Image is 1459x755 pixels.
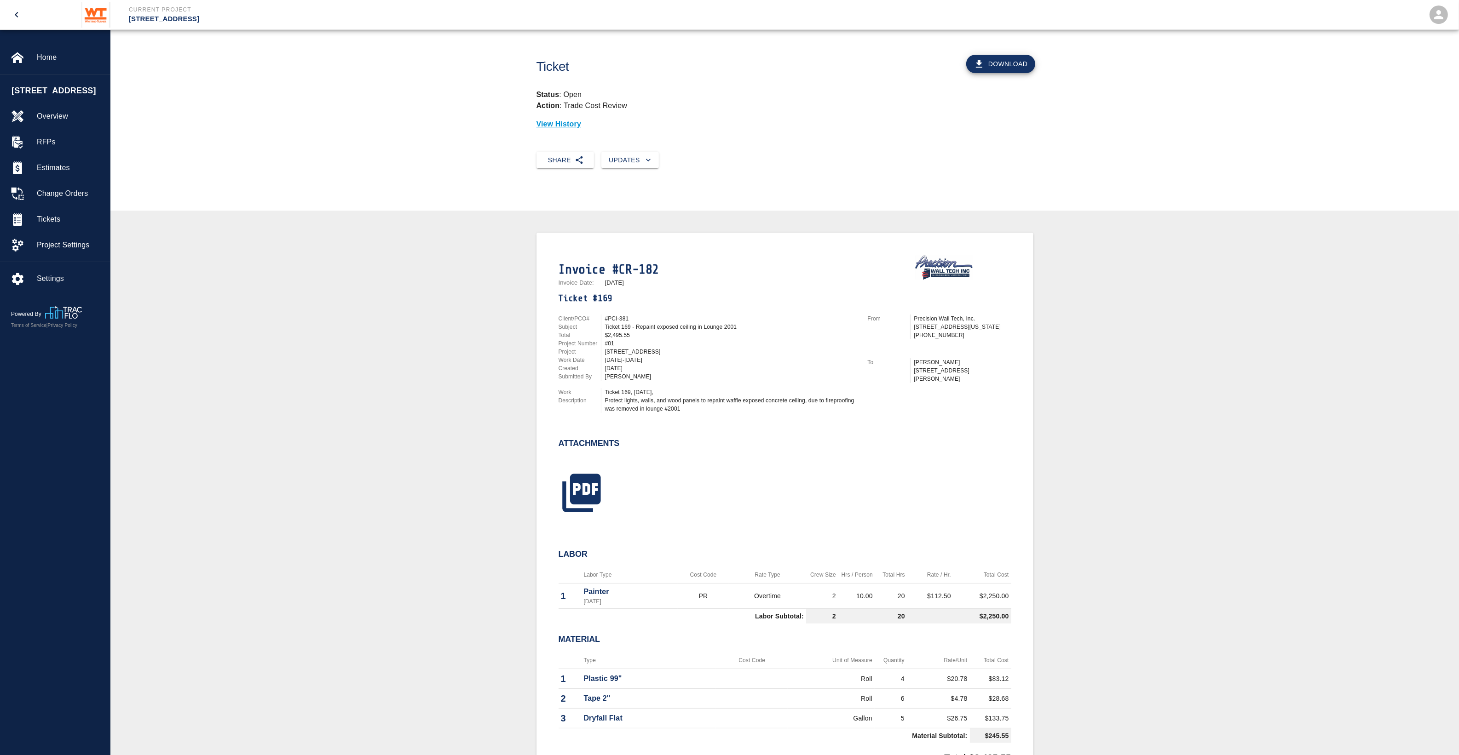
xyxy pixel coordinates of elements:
[37,137,103,148] span: RFPs
[561,692,579,705] p: 2
[559,323,601,331] p: Subject
[678,583,729,609] td: PR
[81,2,110,28] img: Whiting-Turner
[12,85,105,97] span: [STREET_ADDRESS]
[37,111,103,122] span: Overview
[561,589,579,603] p: 1
[605,331,857,339] div: $2,495.55
[806,566,838,583] th: Crew Size
[559,331,601,339] p: Total
[584,673,714,684] p: Plastic 99"
[584,713,714,724] p: Dryfall Flat
[788,652,875,669] th: Unit of Measure
[559,728,970,743] td: Material Subtotal:
[605,372,857,381] div: [PERSON_NAME]
[914,315,1011,323] p: Precision Wall Tech, Inc.
[582,566,678,583] th: Labor Type
[559,549,1011,560] h2: Labor
[605,356,857,364] div: [DATE]-[DATE]
[868,358,910,366] p: To
[907,652,970,669] th: Rate/Unit
[914,255,975,280] img: Precision Wall Tech, Inc.
[536,89,1033,100] p: : Open
[788,669,875,688] td: Roll
[907,566,953,583] th: Rate / Hr.
[46,323,48,328] span: |
[536,91,559,98] strong: Status
[129,14,779,24] p: [STREET_ADDRESS]
[559,348,601,356] p: Project
[875,669,907,688] td: 4
[584,586,675,597] p: Painter
[914,323,1011,331] p: [STREET_ADDRESS][US_STATE]
[536,102,560,109] strong: Action
[914,331,1011,339] p: [PHONE_NUMBER]
[970,652,1011,669] th: Total Cost
[6,4,28,26] button: open drawer
[605,315,857,323] div: #PCI-381
[561,672,579,686] p: 1
[838,609,907,624] td: 20
[559,635,1011,645] h2: Material
[970,708,1011,728] td: $133.75
[605,339,857,348] div: #01
[838,566,875,583] th: Hrs / Person
[559,364,601,372] p: Created
[605,364,857,372] div: [DATE]
[559,356,601,364] p: Work Date
[601,152,659,169] button: Updates
[729,583,806,609] td: Overtime
[678,566,729,583] th: Cost Code
[806,609,838,624] td: 2
[875,566,907,583] th: Total Hrs
[838,583,875,609] td: 10.00
[536,59,823,74] h1: Ticket
[559,262,857,277] h1: Invoice #CR-182
[561,711,579,725] p: 3
[716,652,788,669] th: Cost Code
[970,669,1011,688] td: $83.12
[907,583,953,609] td: $112.50
[11,323,46,328] a: Terms of Service
[37,162,103,173] span: Estimates
[559,280,601,286] p: Invoice Date:
[875,652,907,669] th: Quantity
[970,688,1011,708] td: $28.68
[129,6,779,14] p: Current Project
[907,708,970,728] td: $26.75
[907,669,970,688] td: $20.78
[907,688,970,708] td: $4.78
[806,583,838,609] td: 2
[37,52,103,63] span: Home
[953,566,1011,583] th: Total Cost
[605,280,624,286] p: [DATE]
[559,372,601,381] p: Submitted By
[970,728,1011,743] td: $245.55
[966,55,1035,73] button: Download
[536,119,1033,130] p: View History
[875,583,907,609] td: 20
[37,214,103,225] span: Tickets
[1413,711,1459,755] iframe: Chat Widget
[536,152,594,169] button: Share
[914,358,1011,366] p: [PERSON_NAME]
[559,339,601,348] p: Project Number
[875,708,907,728] td: 5
[584,597,675,606] p: [DATE]
[37,188,103,199] span: Change Orders
[605,323,857,331] div: Ticket 169 - Repaint exposed ceiling in Lounge 2001
[37,273,103,284] span: Settings
[953,583,1011,609] td: $2,250.00
[605,388,857,413] div: Ticket 169, [DATE], Protect lights, walls, and wood panels to repaint waffle exposed concrete cei...
[788,708,875,728] td: Gallon
[559,609,806,624] td: Labor Subtotal:
[559,439,620,449] h2: Attachments
[37,240,103,251] span: Project Settings
[868,315,910,323] p: From
[559,388,601,405] p: Work Description
[582,652,716,669] th: Type
[536,102,628,109] p: : Trade Cost Review
[907,609,1011,624] td: $2,250.00
[584,693,714,704] p: Tape 2"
